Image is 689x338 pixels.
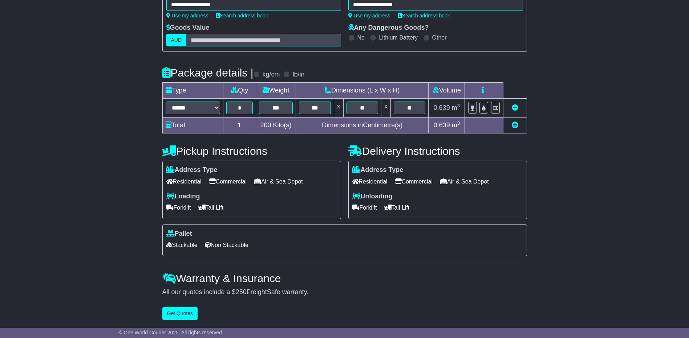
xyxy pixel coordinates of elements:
a: Remove this item [512,104,518,111]
a: Search address book [398,13,450,18]
span: 0.639 [434,104,450,111]
label: Any Dangerous Goods? [348,24,429,32]
span: Tail Lift [198,202,224,213]
a: Use my address [348,13,390,18]
span: Forklift [166,202,191,213]
span: Air & Sea Depot [254,176,303,187]
label: lb/in [292,71,304,79]
a: Add new item [512,121,518,129]
a: Use my address [166,13,208,18]
label: Pallet [166,230,192,238]
span: Commercial [395,176,433,187]
span: Forklift [352,202,377,213]
td: Total [162,118,223,133]
td: x [334,99,343,118]
div: All our quotes include a $ FreightSafe warranty. [162,288,527,296]
button: Get Quotes [162,307,198,320]
label: No [357,34,365,41]
td: Kilo(s) [256,118,296,133]
label: kg/cm [262,71,280,79]
span: Tail Lift [384,202,410,213]
sup: 3 [457,103,460,108]
h4: Warranty & Insurance [162,272,527,284]
span: Residential [166,176,202,187]
label: AUD [166,34,187,46]
label: Address Type [166,166,218,174]
label: Address Type [352,166,404,174]
span: m [452,121,460,129]
td: Volume [429,83,465,99]
span: Non Stackable [205,239,248,251]
label: Loading [166,193,200,201]
h4: Delivery Instructions [348,145,527,157]
span: Air & Sea Depot [440,176,489,187]
span: m [452,104,460,111]
span: Commercial [209,176,247,187]
h4: Pickup Instructions [162,145,341,157]
td: Dimensions (L x W x H) [296,83,429,99]
td: x [381,99,390,118]
label: Unloading [352,193,393,201]
td: Qty [223,83,256,99]
span: 200 [260,121,271,129]
span: © One World Courier 2025. All rights reserved. [118,330,223,335]
sup: 3 [457,120,460,126]
span: Residential [352,176,388,187]
td: 1 [223,118,256,133]
td: Dimensions in Centimetre(s) [296,118,429,133]
label: Other [432,34,447,41]
label: Lithium Battery [379,34,418,41]
label: Goods Value [166,24,210,32]
h4: Package details | [162,67,254,79]
a: Search address book [216,13,268,18]
span: 250 [236,288,247,296]
td: Type [162,83,223,99]
span: 0.639 [434,121,450,129]
td: Weight [256,83,296,99]
span: Stackable [166,239,198,251]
